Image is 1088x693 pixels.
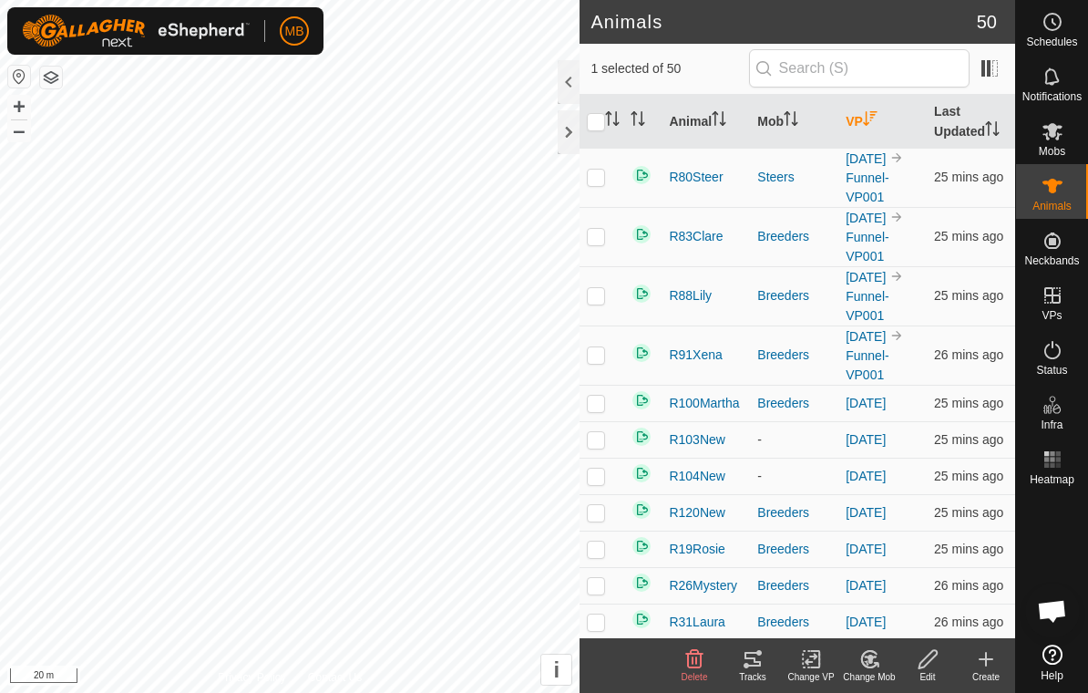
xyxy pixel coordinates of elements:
p-sorticon: Activate to sort [784,114,798,129]
th: Animal [662,95,750,150]
span: R104New [669,467,724,486]
img: returning on [631,608,652,630]
span: R88Lily [669,286,712,305]
img: returning on [631,426,652,448]
img: returning on [631,283,652,305]
span: i [554,657,560,682]
a: [DATE] [846,469,886,483]
img: to [889,328,904,343]
p-sorticon: Activate to sort [985,124,1000,139]
th: Last Updated [927,95,1015,150]
div: Change VP [782,670,840,684]
span: 27 Sep 2025 at 10:33 am [934,505,1003,520]
a: Help [1016,637,1088,688]
h2: Animals [590,11,976,33]
a: [DATE] [846,615,886,629]
a: Funnel-VP001 [846,230,888,264]
div: Breeders [757,613,831,632]
a: [DATE] [846,542,886,556]
span: R19Rosie [669,540,724,559]
span: R83Clare [669,227,723,246]
div: Open chat [1025,584,1080,638]
span: R31Laura [669,613,725,632]
a: Funnel-VP001 [846,289,888,323]
div: Breeders [757,540,831,559]
input: Search (S) [749,49,970,88]
span: 27 Sep 2025 at 10:33 am [934,229,1003,243]
span: Animals [1032,201,1072,212]
img: returning on [631,342,652,364]
p-sorticon: Activate to sort [712,114,726,129]
img: to [889,150,904,165]
p-sorticon: Activate to sort [863,114,878,129]
img: returning on [631,535,652,557]
div: Tracks [724,670,782,684]
button: Map Layers [40,67,62,88]
span: 27 Sep 2025 at 10:33 am [934,396,1003,410]
span: 27 Sep 2025 at 10:32 am [934,578,1003,593]
span: R26Mystery [669,576,737,595]
th: VP [838,95,927,150]
th: Mob [750,95,838,150]
div: Steers [757,168,831,187]
span: R91Xena [669,346,722,365]
div: - [757,430,831,450]
span: Mobs [1039,146,1065,157]
span: Schedules [1026,36,1077,47]
a: [DATE] [846,396,886,410]
p-sorticon: Activate to sort [631,114,645,129]
a: [DATE] [846,151,886,166]
img: returning on [631,223,652,245]
img: Gallagher Logo [22,15,250,47]
button: + [8,96,30,118]
a: [DATE] [846,211,886,225]
span: Notifications [1022,91,1082,102]
a: Privacy Policy [218,669,286,686]
a: [DATE] [846,329,886,344]
span: 27 Sep 2025 at 10:33 am [934,347,1003,362]
div: Breeders [757,286,831,305]
div: Breeders [757,394,831,413]
span: 27 Sep 2025 at 10:33 am [934,432,1003,447]
span: 27 Sep 2025 at 10:33 am [934,288,1003,303]
div: Breeders [757,346,831,365]
a: Funnel-VP001 [846,171,888,204]
div: Breeders [757,227,831,246]
span: 27 Sep 2025 at 10:32 am [934,615,1003,629]
button: i [541,655,571,685]
span: R80Steer [669,168,723,187]
div: Create [957,670,1015,684]
span: VPs [1042,310,1062,321]
div: Edit [898,670,957,684]
img: returning on [631,389,652,411]
a: [DATE] [846,505,886,520]
p-sorticon: Activate to sort [605,114,620,129]
img: returning on [631,499,652,521]
span: Infra [1041,419,1062,430]
span: MB [285,22,304,41]
a: Contact Us [308,669,362,686]
span: 1 selected of 50 [590,59,748,78]
img: to [889,269,904,284]
span: 50 [977,8,997,36]
span: Heatmap [1030,474,1074,485]
img: returning on [631,572,652,594]
img: to [889,210,904,224]
span: R120New [669,503,724,522]
span: R103New [669,430,724,450]
div: - [757,467,831,486]
span: Help [1041,670,1063,681]
div: Change Mob [840,670,898,684]
span: Delete [682,672,708,682]
span: R100Martha [669,394,739,413]
span: 27 Sep 2025 at 10:33 am [934,542,1003,556]
span: 27 Sep 2025 at 10:33 am [934,469,1003,483]
div: Breeders [757,576,831,595]
button: – [8,119,30,141]
span: 27 Sep 2025 at 10:33 am [934,170,1003,184]
img: returning on [631,164,652,186]
a: [DATE] [846,270,886,284]
a: [DATE] [846,578,886,593]
span: Neckbands [1024,255,1079,266]
img: returning on [631,462,652,484]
